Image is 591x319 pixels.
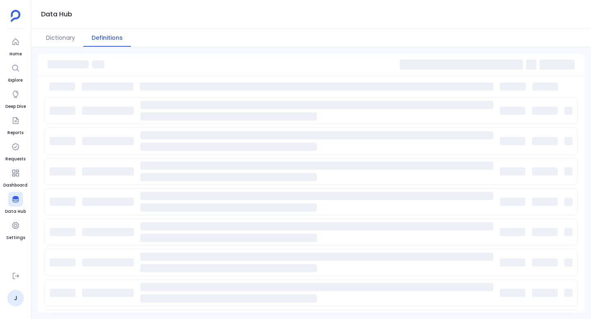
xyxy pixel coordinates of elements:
[8,77,23,84] span: Explore
[41,9,72,20] h1: Data Hub
[3,166,27,189] a: Dashboard
[11,10,21,22] img: petavue logo
[6,218,25,241] a: Settings
[5,208,26,215] span: Data Hub
[6,235,25,241] span: Settings
[7,113,23,136] a: Reports
[5,156,25,162] span: Requests
[5,103,26,110] span: Deep Dive
[5,192,26,215] a: Data Hub
[8,61,23,84] a: Explore
[3,182,27,189] span: Dashboard
[5,87,26,110] a: Deep Dive
[8,34,23,57] a: Home
[7,130,23,136] span: Reports
[83,29,131,47] button: Definitions
[5,139,25,162] a: Requests
[7,290,24,306] a: J
[38,29,83,47] button: Dictionary
[8,51,23,57] span: Home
